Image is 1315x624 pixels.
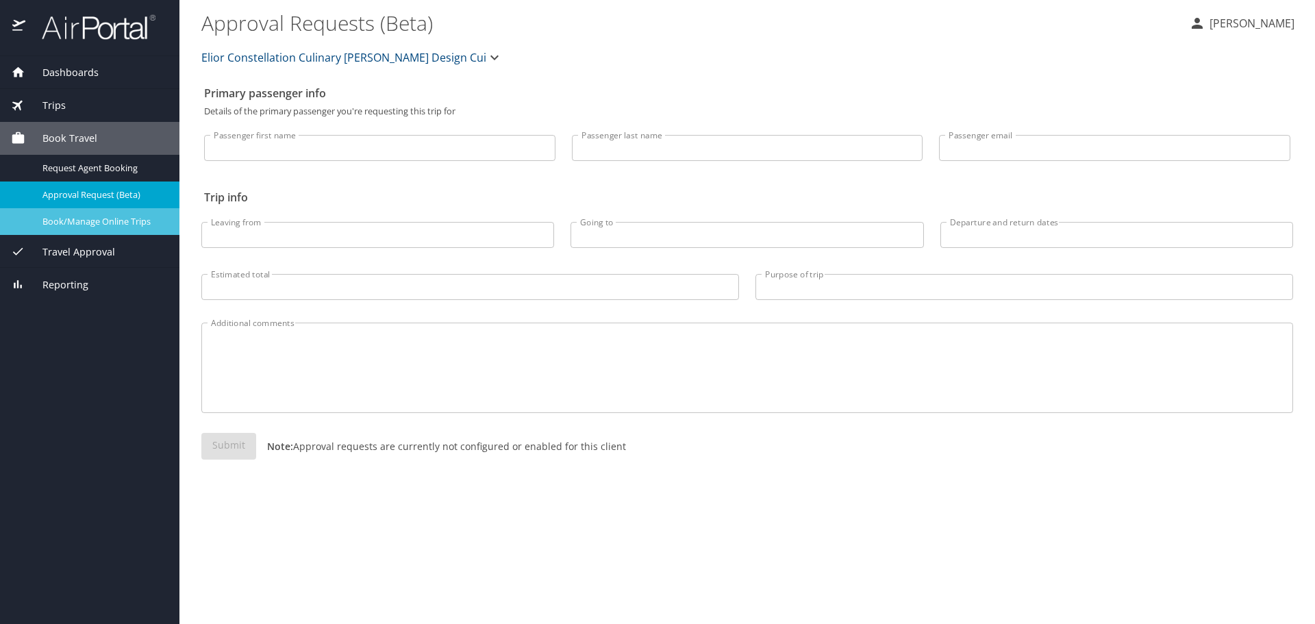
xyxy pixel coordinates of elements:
span: Approval Request (Beta) [42,188,163,201]
p: [PERSON_NAME] [1205,15,1294,32]
span: Book Travel [25,131,97,146]
h1: Approval Requests (Beta) [201,1,1178,44]
button: [PERSON_NAME] [1183,11,1300,36]
span: Request Agent Booking [42,162,163,175]
img: icon-airportal.png [12,14,27,40]
span: Trips [25,98,66,113]
span: Elior Constellation Culinary [PERSON_NAME] Design Cui [201,48,486,67]
strong: Note: [267,440,293,453]
h2: Trip info [204,186,1290,208]
button: Elior Constellation Culinary [PERSON_NAME] Design Cui [196,44,508,71]
h2: Primary passenger info [204,82,1290,104]
p: Details of the primary passenger you're requesting this trip for [204,107,1290,116]
span: Dashboards [25,65,99,80]
span: Travel Approval [25,245,115,260]
p: Approval requests are currently not configured or enabled for this client [256,439,626,453]
img: airportal-logo.png [27,14,155,40]
span: Book/Manage Online Trips [42,215,163,228]
span: Reporting [25,277,88,292]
